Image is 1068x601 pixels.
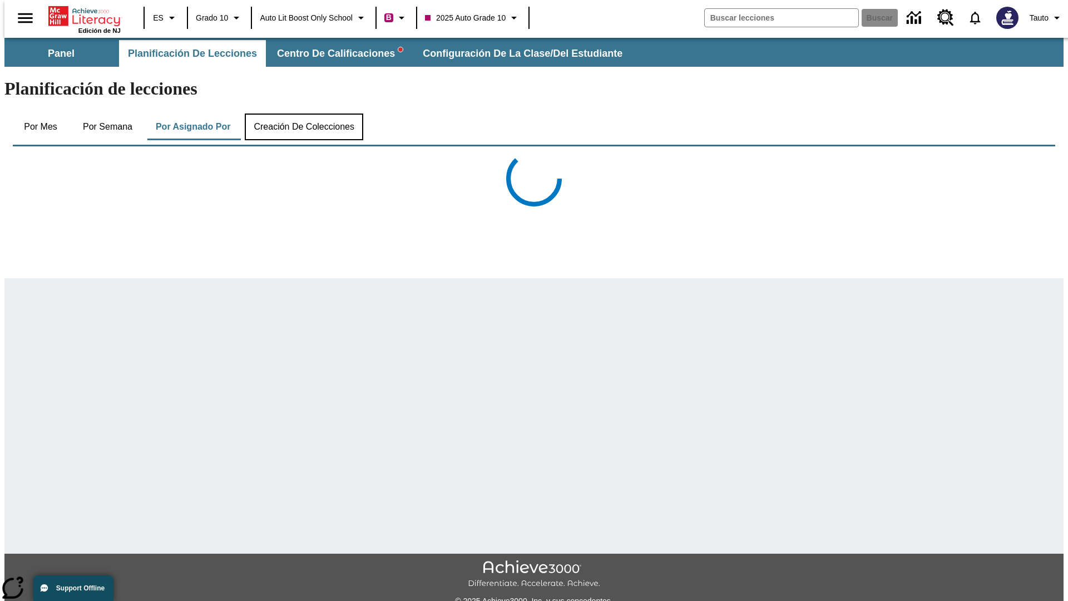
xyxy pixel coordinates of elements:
[996,7,1018,29] img: Avatar
[380,8,413,28] button: Boost El color de la clase es rojo violeta. Cambiar el color de la clase.
[468,560,600,589] img: Achieve3000 Differentiate Accelerate Achieve
[4,40,632,67] div: Subbarra de navegación
[255,8,372,28] button: Escuela: Auto Lit Boost only School, Seleccione su escuela
[421,8,525,28] button: Clase: 2025 Auto Grade 10, Selecciona una clase
[931,3,961,33] a: Centro de recursos, Se abrirá en una pestaña nueva.
[398,47,403,52] svg: writing assistant alert
[148,8,184,28] button: Lenguaje: ES, Selecciona un idioma
[48,47,75,60] span: Panel
[4,38,1064,67] div: Subbarra de navegación
[153,12,164,24] span: ES
[268,40,412,67] button: Centro de calificaciones
[961,3,990,32] a: Notificaciones
[990,3,1025,32] button: Escoja un nuevo avatar
[1030,12,1049,24] span: Tauto
[414,40,631,67] button: Configuración de la clase/del estudiante
[386,11,392,24] span: B
[56,584,105,592] span: Support Offline
[119,40,266,67] button: Planificación de lecciones
[900,3,931,33] a: Centro de información
[48,5,121,27] a: Portada
[423,47,622,60] span: Configuración de la clase/del estudiante
[48,4,121,34] div: Portada
[13,114,68,140] button: Por mes
[6,40,117,67] button: Panel
[128,47,257,60] span: Planificación de lecciones
[191,8,248,28] button: Grado: Grado 10, Elige un grado
[705,9,858,27] input: Buscar campo
[277,47,403,60] span: Centro de calificaciones
[245,114,363,140] button: Creación de colecciones
[196,12,228,24] span: Grado 10
[260,12,353,24] span: Auto Lit Boost only School
[147,114,240,140] button: Por asignado por
[1025,8,1068,28] button: Perfil/Configuración
[74,114,141,140] button: Por semana
[78,27,121,34] span: Edición de NJ
[33,575,113,601] button: Support Offline
[425,12,506,24] span: 2025 Auto Grade 10
[4,78,1064,99] h1: Planificación de lecciones
[9,2,42,35] button: Abrir el menú lateral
